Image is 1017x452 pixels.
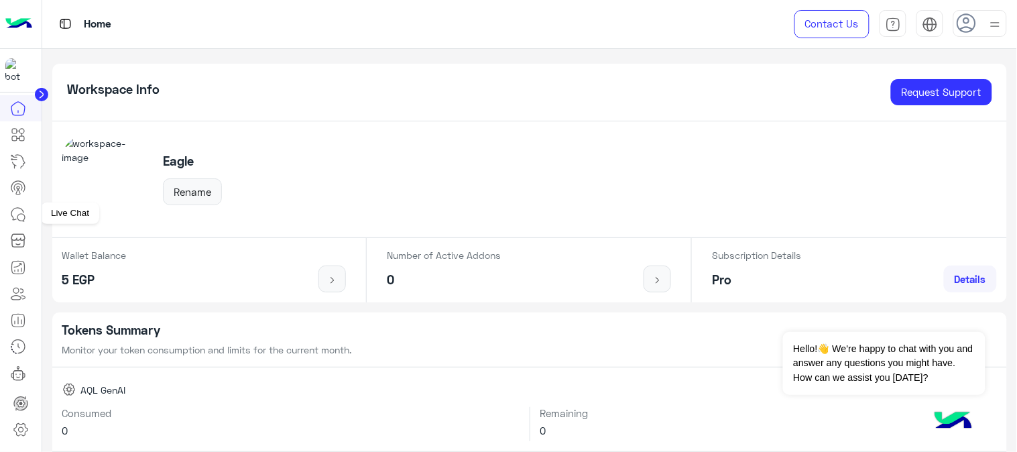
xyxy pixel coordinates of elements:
[57,15,74,32] img: tab
[84,15,111,34] p: Home
[62,272,127,288] h5: 5 EGP
[387,248,501,262] p: Number of Active Addons
[540,425,997,437] h6: 0
[987,16,1004,33] img: profile
[62,343,998,357] p: Monitor your token consumption and limits for the current month.
[955,273,986,285] span: Details
[62,136,148,222] img: workspace-image
[62,407,520,419] h6: Consumed
[163,178,222,205] button: Rename
[794,10,870,38] a: Contact Us
[712,272,801,288] h5: Pro
[922,17,938,32] img: tab
[62,425,520,437] h6: 0
[712,248,801,262] p: Subscription Details
[163,154,222,169] h5: Eagle
[67,82,160,97] h5: Workspace Info
[324,275,341,286] img: icon
[649,275,666,286] img: icon
[62,323,998,338] h5: Tokens Summary
[891,79,992,106] a: Request Support
[5,58,29,82] img: 713415422032625
[880,10,906,38] a: tab
[930,398,977,445] img: hulul-logo.png
[944,266,997,292] a: Details
[41,203,99,224] div: Live Chat
[886,17,901,32] img: tab
[62,383,76,396] img: AQL GenAI
[62,248,127,262] p: Wallet Balance
[5,10,32,38] img: Logo
[387,272,501,288] h5: 0
[783,332,985,395] span: Hello!👋 We're happy to chat with you and answer any questions you might have. How can we assist y...
[80,383,125,397] span: AQL GenAI
[540,407,997,419] h6: Remaining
